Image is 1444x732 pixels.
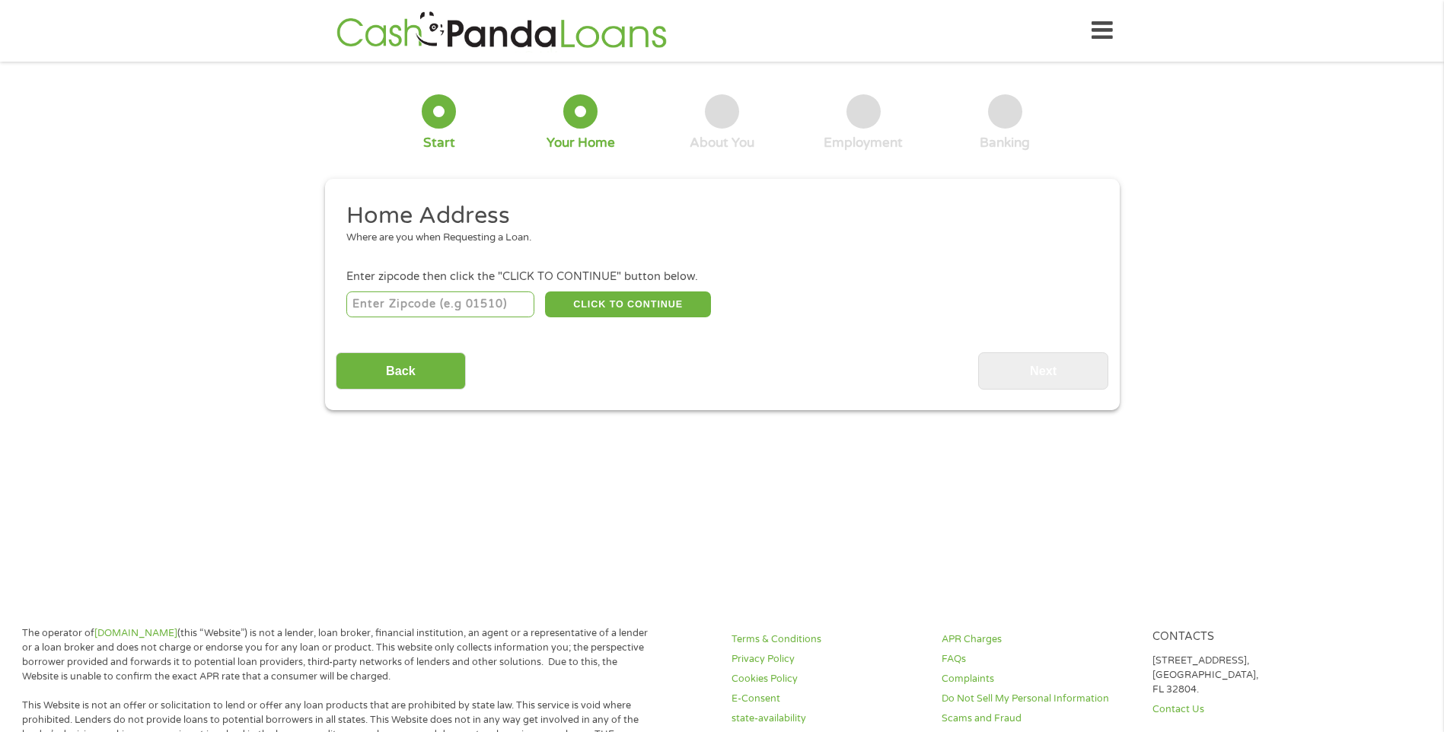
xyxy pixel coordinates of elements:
a: Scams and Fraud [942,711,1133,726]
input: Back [336,352,466,390]
div: Employment [824,135,903,151]
a: Cookies Policy [732,672,923,686]
a: Terms & Conditions [732,632,923,647]
p: [STREET_ADDRESS], [GEOGRAPHIC_DATA], FL 32804. [1152,654,1344,697]
a: FAQs [942,652,1133,667]
div: Start [423,135,455,151]
input: Next [978,352,1108,390]
a: Privacy Policy [732,652,923,667]
a: Complaints [942,672,1133,686]
div: About You [690,135,754,151]
h2: Home Address [346,201,1086,231]
a: Contact Us [1152,702,1344,717]
p: The operator of (this “Website”) is not a lender, loan broker, financial institution, an agent or... [22,626,654,684]
div: Banking [980,135,1030,151]
a: APR Charges [942,632,1133,647]
a: state-availability [732,711,923,726]
div: Where are you when Requesting a Loan. [346,231,1086,246]
img: GetLoanNow Logo [332,9,671,53]
div: Enter zipcode then click the "CLICK TO CONTINUE" button below. [346,269,1097,285]
div: Your Home [547,135,615,151]
button: CLICK TO CONTINUE [545,291,711,317]
a: E-Consent [732,692,923,706]
a: [DOMAIN_NAME] [94,627,177,639]
h4: Contacts [1152,630,1344,644]
input: Enter Zipcode (e.g 01510) [346,291,534,317]
a: Do Not Sell My Personal Information [942,692,1133,706]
